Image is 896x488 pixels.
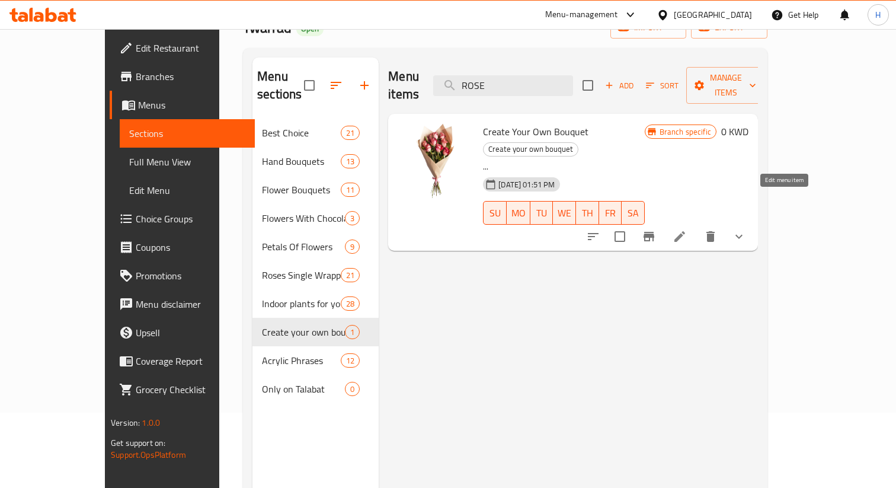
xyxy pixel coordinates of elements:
[252,318,379,346] div: Create your own bouquet1
[488,205,501,222] span: SU
[341,270,359,281] span: 21
[252,289,379,318] div: Indoor plants for your office and home28
[535,205,548,222] span: TU
[136,240,245,254] span: Coupons
[136,297,245,311] span: Menu disclaimer
[262,183,341,197] span: Flower Bouquets
[129,126,245,141] span: Sections
[341,126,360,140] div: items
[345,213,359,224] span: 3
[483,142,578,157] div: Create your own bouquet
[483,123,588,141] span: Create Your Own Bouquet
[655,126,716,138] span: Branch specific
[110,375,255,404] a: Grocery Checklist
[875,8,881,21] span: H
[110,34,255,62] a: Edit Restaurant
[110,62,255,91] a: Branches
[341,353,360,368] div: items
[558,205,571,222] span: WE
[136,212,245,226] span: Choice Groups
[345,382,360,396] div: items
[262,353,341,368] span: Acrylic Phrases
[581,205,594,222] span: TH
[696,222,725,251] button: delete
[686,67,766,104] button: Manage items
[607,224,632,249] span: Select to update
[110,290,255,318] a: Menu disclaimer
[136,382,245,397] span: Grocery Checklist
[579,222,607,251] button: sort-choices
[483,201,506,225] button: SU
[252,261,379,289] div: Roses Single Wrapping21
[111,435,165,451] span: Get support on:
[638,76,686,95] span: Sort items
[341,355,359,366] span: 12
[297,73,322,98] span: Select all sections
[646,79,679,93] span: Sort
[252,147,379,176] div: Hand Bouquets13
[111,447,186,463] a: Support.OpsPlatform
[576,201,599,225] button: TH
[136,269,245,283] span: Promotions
[507,201,530,225] button: MO
[341,183,360,197] div: items
[111,415,140,430] span: Version:
[262,126,341,140] span: Best Choice
[732,229,746,244] svg: Show Choices
[620,20,677,35] span: import
[721,123,748,140] h6: 0 KWD
[120,176,255,205] a: Edit Menu
[725,222,753,251] button: show more
[110,318,255,347] a: Upsell
[622,201,644,225] button: SA
[129,183,245,197] span: Edit Menu
[341,298,359,310] span: 28
[604,205,617,222] span: FR
[600,76,638,95] span: Add item
[553,201,576,225] button: WE
[252,114,379,408] nav: Menu sections
[136,326,245,340] span: Upsell
[388,68,419,103] h2: Menu items
[599,201,622,225] button: FR
[142,415,160,430] span: 1.0.0
[262,325,345,339] span: Create your own bouquet
[257,68,304,103] h2: Menu sections
[262,268,341,282] span: Roses Single Wrapping
[626,205,639,222] span: SA
[345,325,360,339] div: items
[120,119,255,148] a: Sections
[110,347,255,375] a: Coverage Report
[262,382,345,396] span: Only on Talabat
[674,8,752,21] div: [GEOGRAPHIC_DATA]
[341,268,360,282] div: items
[138,98,245,112] span: Menus
[110,205,255,233] a: Choice Groups
[136,69,245,84] span: Branches
[252,346,379,375] div: Acrylic Phrases12
[262,154,341,168] div: Hand Bouquets
[262,240,345,254] span: Petals Of Flowers
[120,148,255,176] a: Full Menu View
[643,76,681,95] button: Sort
[110,261,255,290] a: Promotions
[252,119,379,147] div: Best Choice21
[575,73,600,98] span: Select section
[252,176,379,204] div: Flower Bouquets11
[345,240,360,254] div: items
[262,296,341,311] span: Indoor plants for your office and home
[262,211,345,225] span: Flowers With Chocolate
[252,232,379,261] div: Petals Of Flowers9
[110,233,255,261] a: Coupons
[341,184,359,196] span: 11
[696,71,756,100] span: Manage items
[345,241,359,253] span: 9
[494,179,559,190] span: [DATE] 01:51 PM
